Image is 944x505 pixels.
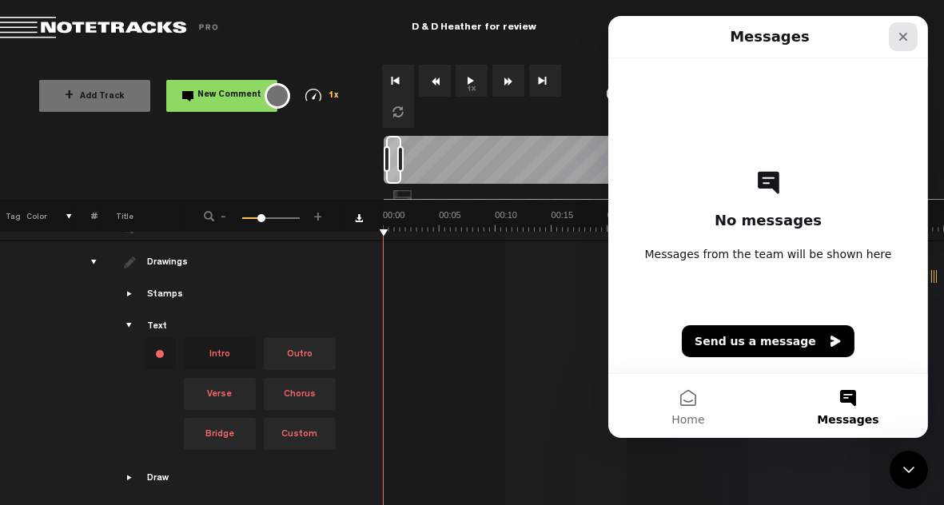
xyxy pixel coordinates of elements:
button: Fast Forward [492,65,524,97]
img: speedometer.svg [305,89,321,101]
div: Stamps [147,288,183,302]
div: 1x [294,89,352,102]
span: + [65,89,74,102]
span: Intro [184,338,256,370]
div: 00:00:00 [606,85,676,108]
th: # [73,200,98,232]
button: +Add Track [39,80,150,112]
button: Loop [382,96,414,128]
div: Change text color.To change the color of an existing text, select the stamp on the right and then... [144,338,176,370]
th: Color [24,200,48,232]
button: New Comment [166,80,277,112]
span: Showcase stamps [124,288,137,300]
button: Go to beginning [382,65,414,97]
span: New Comment [198,91,262,100]
span: Verse [184,378,256,410]
iframe: Intercom live chat [608,16,928,438]
span: + [312,209,325,219]
div: drawings [75,254,100,270]
div: Drawings [147,256,191,270]
div: Text [147,320,167,334]
span: Bridge [184,418,256,450]
span: Add Track [65,93,125,101]
div: {{ tooltip_message }} [265,83,290,109]
button: Rewind [419,65,451,97]
button: 1x [456,65,488,97]
button: Go to end [529,65,561,97]
span: Showcase text [124,320,137,332]
span: Chorus [264,378,336,410]
span: Custom [264,418,336,450]
span: 1x [329,92,340,101]
span: Outro [264,338,336,370]
th: Title [98,200,183,232]
iframe: Intercom live chat [890,451,928,489]
a: Download comments [355,214,363,222]
div: Draw [147,472,169,486]
span: Showcase draw menu [124,471,137,484]
span: - [217,209,230,219]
